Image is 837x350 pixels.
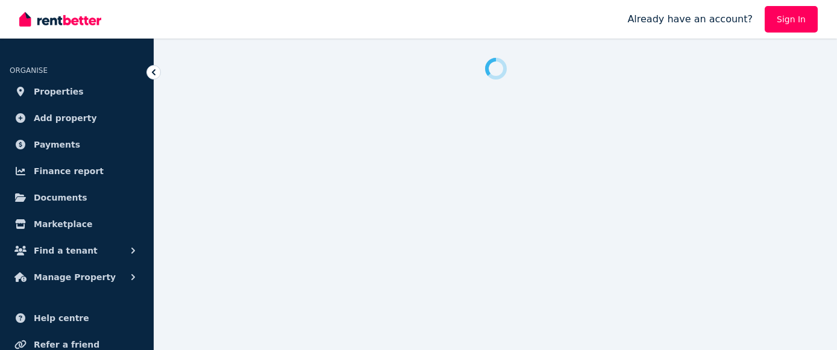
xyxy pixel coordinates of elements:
a: Properties [10,80,144,104]
span: Properties [34,84,84,99]
span: Manage Property [34,270,116,284]
a: Sign In [765,6,818,33]
a: Help centre [10,306,144,330]
span: Find a tenant [34,243,98,258]
img: RentBetter [19,10,101,28]
span: Help centre [34,311,89,325]
a: Documents [10,186,144,210]
span: Already have an account? [627,12,753,27]
span: ORGANISE [10,66,48,75]
span: Payments [34,137,80,152]
a: Add property [10,106,144,130]
button: Find a tenant [10,239,144,263]
button: Manage Property [10,265,144,289]
a: Finance report [10,159,144,183]
a: Marketplace [10,212,144,236]
span: Add property [34,111,97,125]
a: Payments [10,133,144,157]
span: Finance report [34,164,104,178]
span: Marketplace [34,217,92,231]
span: Documents [34,190,87,205]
